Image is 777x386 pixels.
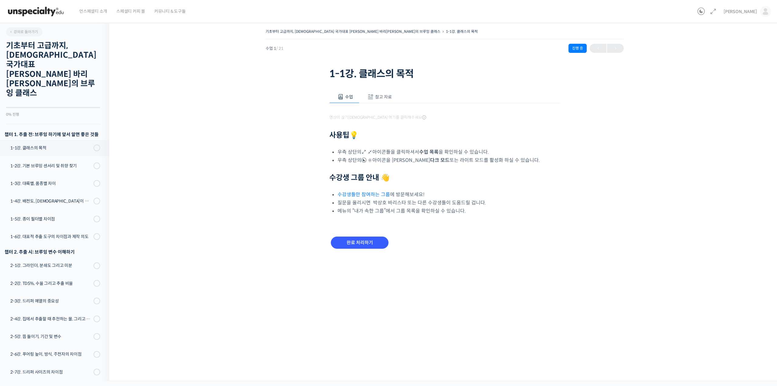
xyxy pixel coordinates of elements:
span: 참고 자료 [375,94,392,100]
span: 영상이 끊기[DEMOGRAPHIC_DATA] 여기를 클릭해주세요 [329,115,426,120]
span: 수업 1 [266,46,283,50]
li: 우측 상단의 아이콘을 [PERSON_NAME] 또는 라이트 모드를 활성화 하실 수 있습니다. [338,156,560,164]
div: 챕터 2. 추출 시: 브루잉 변수 이해하기 [5,248,100,256]
span: 수업 [345,94,353,100]
div: 1-4강. 배전도, [DEMOGRAPHIC_DATA]이 미치는 영향 [10,198,92,204]
li: 우측 상단의 아이콘들을 클릭하셔서 을 확인하실 수 있습니다. [338,148,560,156]
input: 완료 처리하기 [331,237,388,249]
a: 1-1강. 클래스의 목적 [446,29,478,34]
h1: 1-1강. 클래스의 목적 [329,68,560,80]
div: 1-5강. 종이 필터별 차이점 [10,216,92,222]
div: 0% 진행 [6,113,100,116]
div: 2-7강. 드리퍼 사이즈의 차이점 [10,369,92,375]
div: 2-5강. 뜸 들이기, 기간 및 변수 [10,333,92,340]
span: [PERSON_NAME] [724,9,757,14]
b: 다크 모드 [430,157,450,163]
strong: 💡 [349,131,358,140]
div: 1-3강. 대륙별, 품종별 차이 [10,180,92,187]
div: 1-6강. 대표적 추출 도구의 차이점과 제작 의도 [10,233,92,240]
div: 1-2강. 기본 브루잉 센서리 및 취향 찾기 [10,162,92,169]
div: 2-1강. 그라인더, 분쇄도 그리고 미분 [10,262,92,269]
h3: 챕터 1. 추출 전: 브루잉 하기에 앞서 알면 좋은 것들 [5,130,100,138]
li: 에 방문해보세요! [338,190,560,199]
h2: 기초부터 고급까지, [DEMOGRAPHIC_DATA] 국가대표 [PERSON_NAME] 바리[PERSON_NAME]의 브루잉 클래스 [6,41,100,98]
strong: 수강생 그룹 안내 👋 [329,173,390,182]
a: 수강생들만 참여하는 그룹 [338,191,390,198]
div: 진행 중 [568,44,587,53]
div: 2-6강. 푸어링 높이, 방식, 주전자의 차이점 [10,351,92,357]
li: 메뉴의 “내가 속한 그룹”에서 그룹 목록을 확인하실 수 있습니다. [338,207,560,215]
strong: 사용팁 [329,131,358,140]
div: 2-2강. TDS%, 수율 그리고 추출 비율 [10,280,92,287]
a: 기초부터 고급까지, [DEMOGRAPHIC_DATA] 국가대표 [PERSON_NAME] 바리[PERSON_NAME]의 브루잉 클래스 [266,29,440,34]
div: 1-1강. 클래스의 목적 [10,145,92,151]
a: 강의로 돌아가기 [6,27,42,36]
div: 2-4강. 집에서 추출할 때 추천하는 물, 그리고 이유 [10,316,92,322]
span: 강의로 돌아가기 [9,29,38,34]
span: / 21 [276,46,283,51]
li: 질문을 올리시면 박상호 바리스타 또는 다른 수강생들이 도움드릴 겁니다. [338,199,560,207]
div: 2-3강. 드리퍼 예열의 중요성 [10,298,92,304]
b: 수업 목록 [419,149,439,155]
